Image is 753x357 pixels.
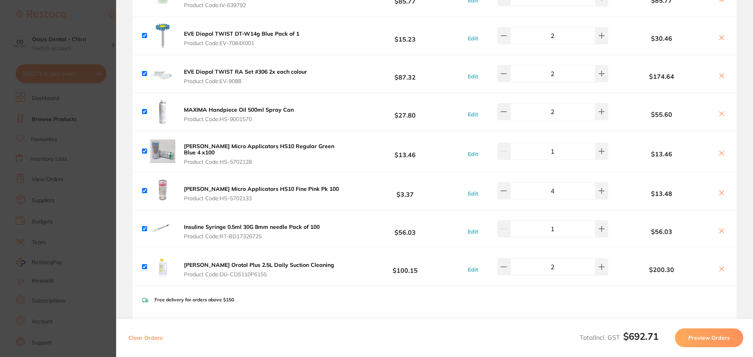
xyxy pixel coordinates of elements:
[184,2,268,8] span: Product Code: IV-639792
[580,333,658,341] span: Total Incl. GST
[182,143,347,165] button: [PERSON_NAME] Micro Applicators HS10 Regular Green Blue 4 x100 Product Code:HS-5702128
[466,73,480,80] button: Edit
[184,233,320,239] span: Product Code: RT-BD17326725
[466,111,480,118] button: Edit
[184,223,320,230] b: Insuline Syringe 0.5ml 30G 8mm needle Pack of 100
[466,228,480,235] button: Edit
[184,143,334,156] b: [PERSON_NAME] Micro Applicators HS10 Regular Green Blue 4 x100
[150,178,175,203] img: dDF4cXFodA
[155,297,234,303] p: Free delivery for orders above $150
[182,30,302,47] button: EVE Diapol TWIST DT-W14g Blue Pack of 1 Product Code:EV-7084X001
[150,61,175,86] img: ZzZmY203dg
[610,73,713,80] b: $174.64
[466,35,480,42] button: Edit
[182,185,341,202] button: [PERSON_NAME] Micro Applicators HS10 Fine Pink Pk 100 Product Code:HS-5702133
[347,66,464,81] b: $87.32
[466,150,480,158] button: Edit
[184,185,339,192] b: [PERSON_NAME] Micro Applicators HS10 Fine Pink Pk 100
[184,106,294,113] b: MAXIMA Handpiece Oil 500ml Spray Can
[150,216,175,241] img: ZG1xY21qaA
[182,68,309,85] button: EVE Diapol TWIST RA Set #306 2x each colour Product Code:EV-9088
[347,260,464,274] b: $100.15
[610,266,713,273] b: $200.30
[184,271,334,277] span: Product Code: DU-CDS110P6155
[184,261,334,268] b: [PERSON_NAME] Orotol Plus 2.5L Daily Suction Cleaning
[184,78,307,84] span: Product Code: EV-9088
[610,190,713,197] b: $13.48
[610,228,713,235] b: $56.03
[184,30,299,37] b: EVE Diapol TWIST DT-W14g Blue Pack of 1
[610,111,713,118] b: $55.60
[182,106,296,123] button: MAXIMA Handpiece Oil 500ml Spray Can Product Code:HS-9001570
[182,261,336,278] button: [PERSON_NAME] Orotol Plus 2.5L Daily Suction Cleaning Product Code:DU-CDS110P6155
[150,23,175,48] img: bngzeDBtcg
[347,28,464,43] b: $15.23
[150,139,175,164] img: c2RlcGhydA
[610,150,713,158] b: $13.46
[347,184,464,198] b: $3.37
[347,222,464,236] b: $56.03
[182,223,322,240] button: Insuline Syringe 0.5ml 30G 8mm needle Pack of 100 Product Code:RT-BD17326725
[126,328,165,347] button: Clear Orders
[150,99,175,124] img: MzZneXRyOQ
[184,159,344,165] span: Product Code: HS-5702128
[466,266,480,273] button: Edit
[184,116,294,122] span: Product Code: HS-9001570
[623,330,658,342] b: $692.71
[347,144,464,158] b: $13.46
[184,195,339,201] span: Product Code: HS-5702133
[675,328,743,347] button: Preview Orders
[466,190,480,197] button: Edit
[150,254,175,279] img: YW9wM3c3cQ
[610,35,713,42] b: $30.46
[184,40,299,46] span: Product Code: EV-7084X001
[184,68,307,75] b: EVE Diapol TWIST RA Set #306 2x each colour
[347,104,464,119] b: $27.80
